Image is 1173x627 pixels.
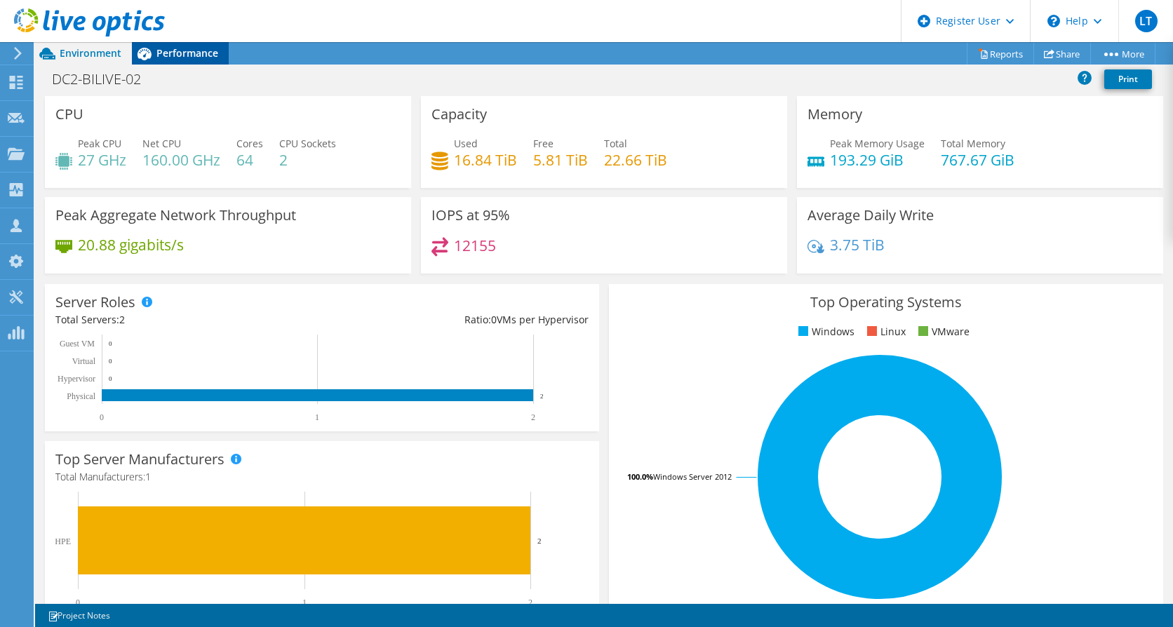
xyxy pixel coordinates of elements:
[78,137,121,150] span: Peak CPU
[1135,10,1158,32] span: LT
[604,152,667,168] h4: 22.66 TiB
[941,137,1005,150] span: Total Memory
[302,598,307,607] text: 1
[830,137,925,150] span: Peak Memory Usage
[537,537,542,545] text: 2
[653,471,732,482] tspan: Windows Server 2012
[60,46,121,60] span: Environment
[55,452,224,467] h3: Top Server Manufacturers
[1090,43,1155,65] a: More
[322,312,589,328] div: Ratio: VMs per Hypervisor
[1047,15,1060,27] svg: \n
[142,152,220,168] h4: 160.00 GHz
[119,313,125,326] span: 2
[431,107,487,122] h3: Capacity
[55,537,71,546] text: HPE
[236,152,263,168] h4: 64
[38,607,120,624] a: Project Notes
[76,598,80,607] text: 0
[533,137,554,150] span: Free
[58,374,95,384] text: Hypervisor
[55,295,135,310] h3: Server Roles
[315,412,319,422] text: 1
[864,324,906,339] li: Linux
[454,152,517,168] h4: 16.84 TiB
[807,107,862,122] h3: Memory
[55,469,589,485] h4: Total Manufacturers:
[830,152,925,168] h4: 193.29 GiB
[1033,43,1091,65] a: Share
[540,393,544,400] text: 2
[491,313,497,326] span: 0
[830,237,885,252] h4: 3.75 TiB
[78,152,126,168] h4: 27 GHz
[915,324,970,339] li: VMware
[528,598,532,607] text: 2
[795,324,854,339] li: Windows
[431,208,510,223] h3: IOPS at 95%
[100,412,104,422] text: 0
[156,46,218,60] span: Performance
[279,152,336,168] h4: 2
[807,208,934,223] h3: Average Daily Write
[109,340,112,347] text: 0
[627,471,653,482] tspan: 100.0%
[454,238,496,253] h4: 12155
[236,137,263,150] span: Cores
[142,137,181,150] span: Net CPU
[78,237,184,252] h4: 20.88 gigabits/s
[1104,69,1152,89] a: Print
[109,375,112,382] text: 0
[60,339,95,349] text: Guest VM
[72,356,96,366] text: Virtual
[46,72,163,87] h1: DC2-BILIVE-02
[67,391,95,401] text: Physical
[145,470,151,483] span: 1
[55,208,296,223] h3: Peak Aggregate Network Throughput
[941,152,1014,168] h4: 767.67 GiB
[109,358,112,365] text: 0
[55,312,322,328] div: Total Servers:
[279,137,336,150] span: CPU Sockets
[604,137,627,150] span: Total
[531,412,535,422] text: 2
[454,137,478,150] span: Used
[619,295,1153,310] h3: Top Operating Systems
[967,43,1034,65] a: Reports
[55,107,83,122] h3: CPU
[533,152,588,168] h4: 5.81 TiB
